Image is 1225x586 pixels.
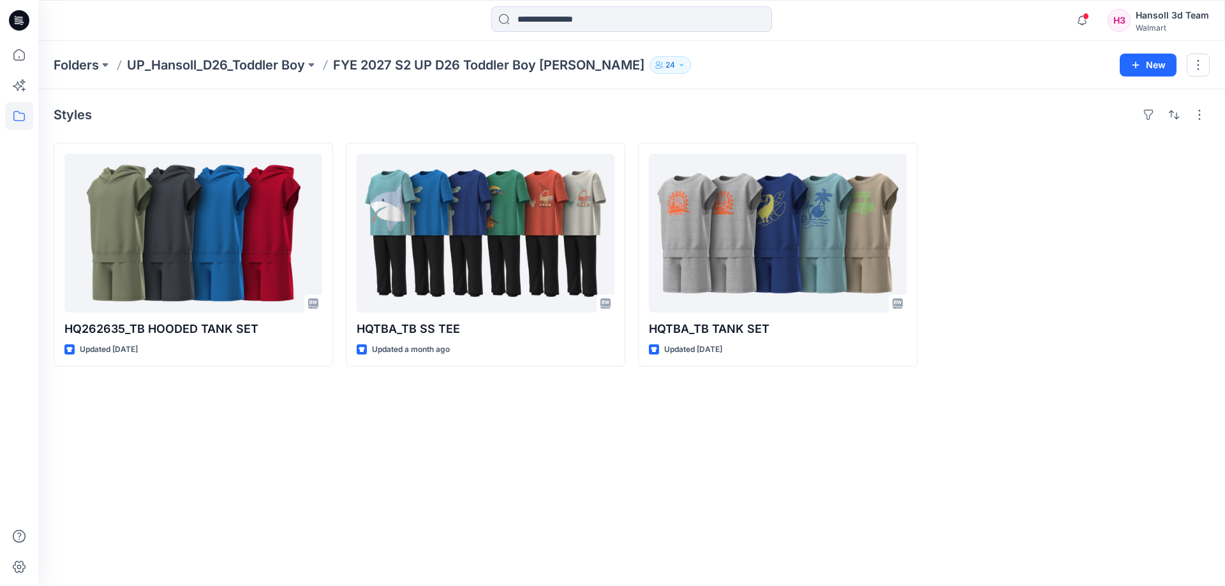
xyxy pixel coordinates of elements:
[54,56,99,74] a: Folders
[649,320,907,338] p: HQTBA_TB TANK SET
[664,343,722,356] p: Updated [DATE]
[357,320,614,338] p: HQTBA_TB SS TEE
[80,343,138,356] p: Updated [DATE]
[1120,54,1177,77] button: New
[650,56,691,74] button: 24
[649,154,907,312] a: HQTBA_TB TANK SET
[357,154,614,312] a: HQTBA_TB SS TEE
[54,107,92,122] h4: Styles
[127,56,305,74] a: UP_Hansoll_D26_Toddler Boy
[1136,8,1209,23] div: Hansoll 3d Team
[64,154,322,312] a: HQ262635_TB HOODED TANK SET
[372,343,450,356] p: Updated a month ago
[665,58,675,72] p: 24
[1108,9,1131,32] div: H3
[333,56,644,74] p: FYE 2027 S2 UP D26 Toddler Boy [PERSON_NAME]
[1136,23,1209,33] div: Walmart
[64,320,322,338] p: HQ262635_TB HOODED TANK SET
